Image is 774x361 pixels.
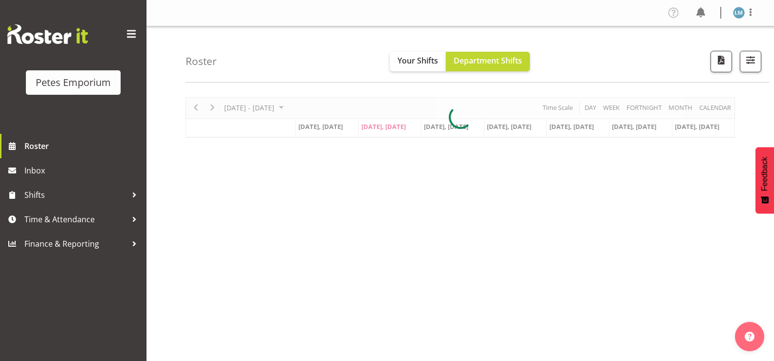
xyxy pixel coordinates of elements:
button: Download a PDF of the roster according to the set date range. [711,51,732,72]
span: Feedback [760,157,769,191]
img: Rosterit website logo [7,24,88,44]
button: Department Shifts [446,52,530,71]
img: help-xxl-2.png [745,332,754,341]
button: Your Shifts [390,52,446,71]
span: Finance & Reporting [24,236,127,251]
button: Filter Shifts [740,51,761,72]
button: Feedback - Show survey [755,147,774,213]
span: Roster [24,139,142,153]
img: lianne-morete5410.jpg [733,7,745,19]
h4: Roster [186,56,217,67]
span: Department Shifts [454,55,522,66]
span: Time & Attendance [24,212,127,227]
span: Inbox [24,163,142,178]
span: Shifts [24,188,127,202]
div: Petes Emporium [36,75,111,90]
span: Your Shifts [397,55,438,66]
